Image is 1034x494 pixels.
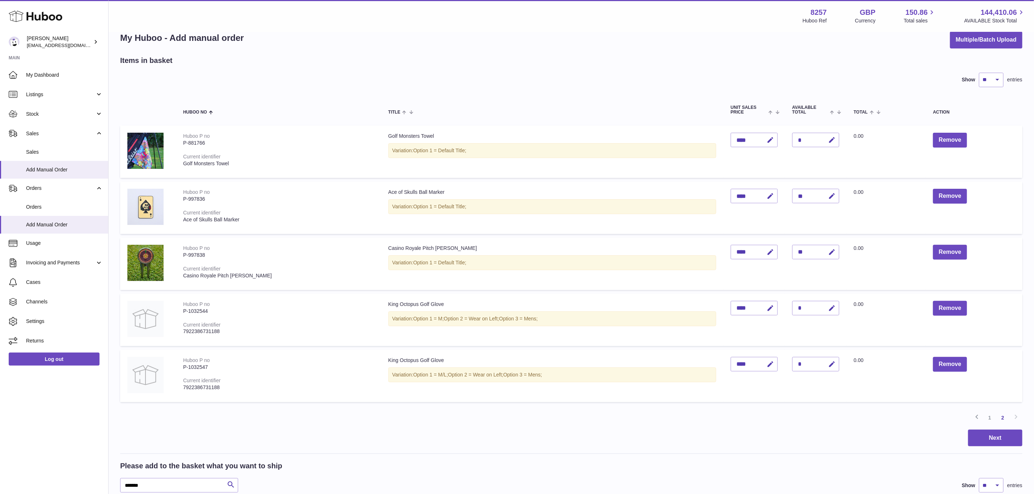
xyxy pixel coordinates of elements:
button: Remove [933,133,967,148]
td: King Octopus Golf Glove [381,350,723,402]
img: King Octopus Golf Glove [127,301,164,337]
span: Option 2 = Wear on Left; [448,372,503,378]
button: Remove [933,245,967,260]
span: Total [854,110,868,115]
span: Stock [26,111,95,118]
div: P-1032544 [183,308,374,315]
button: Remove [933,189,967,204]
h1: My Huboo - Add manual order [120,32,244,44]
h2: Please add to the basket what you want to ship [120,461,282,471]
span: Total sales [904,17,936,24]
div: Huboo P no [183,245,210,251]
button: Remove [933,357,967,372]
span: Option 1 = Default Title; [413,260,467,265]
a: 150.86 Total sales [904,8,936,24]
span: Add Manual Order [26,166,103,173]
span: Option 3 = Mens; [499,316,538,321]
div: Huboo P no [183,189,210,195]
span: AVAILABLE Total [792,105,828,115]
td: Casino Royale Pitch [PERSON_NAME] [381,238,723,290]
button: Multiple/Batch Upload [950,31,1022,48]
img: internalAdmin-8257@internal.huboo.com [9,37,20,47]
div: Huboo P no [183,357,210,363]
span: 144,410.06 [981,8,1017,17]
div: Action [933,110,1015,115]
span: 0.00 [854,245,864,251]
strong: 8257 [811,8,827,17]
img: Golf Monsters Towel [127,133,164,169]
span: Unit Sales Price [731,105,767,115]
div: Current identifier [183,266,221,272]
span: Listings [26,91,95,98]
span: 0.00 [854,189,864,195]
span: Add Manual Order [26,221,103,228]
button: Remove [933,301,967,316]
span: Settings [26,318,103,325]
strong: GBP [860,8,875,17]
span: Sales [26,130,95,137]
span: Option 1 = Default Title; [413,148,467,153]
div: 7922386731188 [183,328,374,335]
img: King Octopus Golf Glove [127,357,164,393]
label: Show [962,482,975,489]
div: P-997838 [183,252,374,259]
a: 144,410.06 AVAILABLE Stock Total [964,8,1025,24]
span: Option 1 = M; [413,316,444,321]
span: 0.00 [854,301,864,307]
span: AVAILABLE Stock Total [964,17,1025,24]
span: Option 1 = Default Title; [413,204,467,209]
div: Current identifier [183,322,221,328]
span: Cases [26,279,103,286]
div: Huboo P no [183,133,210,139]
div: P-1032547 [183,364,374,371]
span: Option 1 = M/L; [413,372,448,378]
div: Variation: [388,311,716,326]
span: 150.86 [906,8,928,17]
span: [EMAIL_ADDRESS][DOMAIN_NAME] [27,42,106,48]
div: [PERSON_NAME] [27,35,92,49]
div: Variation: [388,143,716,158]
div: Casino Royale Pitch [PERSON_NAME] [183,272,374,279]
div: Currency [855,17,876,24]
div: Variation: [388,199,716,214]
div: Ace of Skulls Ball Marker [183,216,374,223]
img: Ace of Skulls Ball Marker [127,189,164,225]
span: Option 3 = Mens; [503,372,542,378]
div: Current identifier [183,378,221,383]
span: Huboo no [183,110,207,115]
div: Huboo Ref [803,17,827,24]
span: Title [388,110,400,115]
span: Usage [26,240,103,247]
span: 0.00 [854,133,864,139]
span: entries [1007,76,1022,83]
div: P-997836 [183,196,374,203]
span: Sales [26,149,103,156]
h2: Items in basket [120,56,173,65]
div: Golf Monsters Towel [183,160,374,167]
div: P-881766 [183,140,374,146]
div: Huboo P no [183,301,210,307]
a: 2 [996,411,1009,424]
td: King Octopus Golf Glove [381,294,723,346]
a: Log out [9,353,100,366]
img: Casino Royale Pitch Mark Repairer [127,245,164,281]
div: Variation: [388,255,716,270]
div: Current identifier [183,210,221,216]
label: Show [962,76,975,83]
button: Next [968,430,1022,447]
span: Orders [26,185,95,192]
span: Channels [26,298,103,305]
span: My Dashboard [26,72,103,78]
span: Orders [26,204,103,210]
span: Invoicing and Payments [26,259,95,266]
span: 0.00 [854,357,864,363]
div: 7922386731188 [183,384,374,391]
span: Returns [26,337,103,344]
td: Golf Monsters Towel [381,125,723,178]
span: entries [1007,482,1022,489]
div: Current identifier [183,154,221,159]
td: Ace of Skulls Ball Marker [381,182,723,234]
a: 1 [983,411,996,424]
div: Variation: [388,367,716,382]
span: Option 2 = Wear on Left; [444,316,499,321]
